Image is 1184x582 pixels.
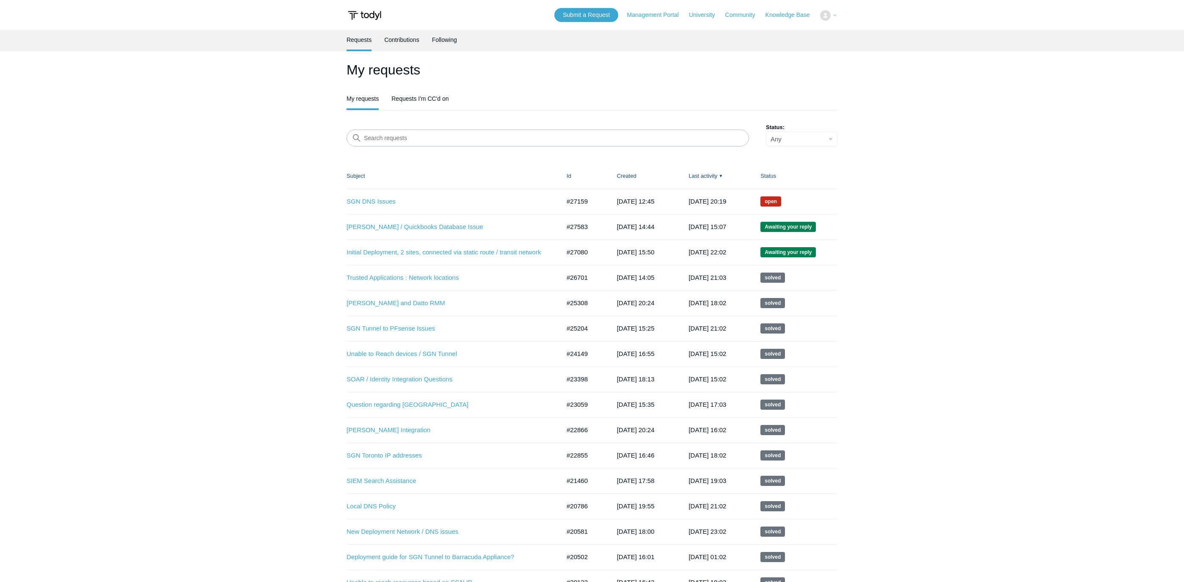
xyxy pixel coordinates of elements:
time: 2025-05-08T15:02:52+00:00 [688,350,726,357]
time: 2025-07-24T14:05:04+00:00 [617,274,655,281]
time: 2025-05-30T15:25:50+00:00 [617,325,655,332]
td: #27583 [558,214,609,240]
span: This request has been solved [760,552,785,562]
span: This request has been solved [760,501,785,511]
td: #25204 [558,316,609,341]
td: #20581 [558,519,609,544]
td: #21460 [558,468,609,494]
a: Management Portal [627,11,687,19]
a: [PERSON_NAME] / Quickbooks Database Issue [347,222,548,232]
time: 2024-11-19T17:58:12+00:00 [617,477,655,484]
td: #20786 [558,494,609,519]
time: 2025-08-06T15:50:11+00:00 [617,248,655,256]
a: Community [725,11,764,19]
span: This request has been solved [760,476,785,486]
a: Trusted Applications : Network locations [347,273,548,283]
a: Requests I'm CC'd on [391,89,449,108]
td: #22855 [558,443,609,468]
td: #23059 [558,392,609,417]
td: #25308 [558,290,609,316]
a: Last activity▼ [688,173,717,179]
span: This request has been solved [760,400,785,410]
time: 2025-08-21T14:44:34+00:00 [617,223,655,230]
a: University [689,11,723,19]
time: 2025-07-09T18:02:33+00:00 [688,299,726,306]
td: #26701 [558,265,609,290]
span: This request has been solved [760,425,785,435]
time: 2024-11-05T21:02:38+00:00 [688,502,726,510]
time: 2024-10-16T19:55:26+00:00 [617,502,655,510]
input: Search requests [347,130,749,146]
a: Following [432,30,457,50]
time: 2025-03-09T16:02:14+00:00 [688,426,726,433]
time: 2024-10-02T16:01:36+00:00 [617,553,655,560]
td: #27080 [558,240,609,265]
time: 2025-04-02T15:02:36+00:00 [688,375,726,383]
span: We are waiting for you to respond [760,247,816,257]
a: SIEM Search Assistance [347,476,548,486]
time: 2025-03-11T17:03:02+00:00 [688,401,726,408]
time: 2024-12-09T19:03:11+00:00 [688,477,726,484]
a: SGN Toronto IP addresses [347,451,548,461]
time: 2025-08-21T15:07:39+00:00 [688,223,726,230]
a: Submit a Request [554,8,618,22]
td: #27159 [558,189,609,214]
time: 2025-06-24T21:02:41+00:00 [688,325,726,332]
span: This request has been solved [760,323,785,334]
a: My requests [347,89,379,108]
a: New Deployment Network / DNS issues [347,527,548,537]
time: 2024-10-04T18:00:58+00:00 [617,528,655,535]
th: Id [558,163,609,189]
a: SOAR / Identity Integration Questions [347,375,548,384]
td: #22866 [558,417,609,443]
a: [PERSON_NAME] and Datto RMM [347,298,548,308]
a: Local DNS Policy [347,502,548,511]
a: Unable to Reach devices / SGN Tunnel [347,349,548,359]
time: 2025-02-27T18:02:35+00:00 [688,452,726,459]
a: Knowledge Base [765,11,818,19]
time: 2025-02-07T20:24:29+00:00 [617,426,655,433]
span: This request has been solved [760,273,785,283]
td: #23398 [558,367,609,392]
span: This request has been solved [760,527,785,537]
time: 2025-06-04T20:24:51+00:00 [617,299,655,306]
img: Todyl Support Center Help Center home page [347,8,383,23]
span: This request has been solved [760,450,785,461]
h1: My requests [347,60,837,80]
a: [PERSON_NAME] Integration [347,425,548,435]
span: We are waiting for you to respond [760,222,816,232]
td: #24149 [558,341,609,367]
time: 2025-08-05T21:03:01+00:00 [688,274,726,281]
label: Status: [766,123,837,132]
time: 2025-08-21T20:19:42+00:00 [688,198,726,205]
a: Question regarding [GEOGRAPHIC_DATA] [347,400,548,410]
time: 2024-11-04T23:02:11+00:00 [688,528,726,535]
span: This request has been solved [760,349,785,359]
a: Initial Deployment, 2 sites, connected via static route / transit network [347,248,548,257]
th: Status [752,163,837,189]
time: 2025-03-05T18:13:17+00:00 [617,375,655,383]
span: We are working on a response for you [760,196,781,207]
time: 2025-08-08T12:45:31+00:00 [617,198,655,205]
a: Created [617,173,636,179]
time: 2025-02-19T15:35:50+00:00 [617,401,655,408]
a: Contributions [384,30,419,50]
span: ▼ [719,173,723,179]
a: Deployment guide for SGN Tunnel to Barracuda Appliance? [347,552,548,562]
time: 2024-11-01T01:02:03+00:00 [688,553,726,560]
a: Requests [347,30,372,50]
time: 2025-08-18T22:02:46+00:00 [688,248,726,256]
td: #20502 [558,544,609,570]
span: This request has been solved [760,298,785,308]
a: SGN Tunnel to PFsense Issues [347,324,548,334]
span: This request has been solved [760,374,785,384]
a: SGN DNS Issues [347,197,548,207]
time: 2025-02-07T16:46:46+00:00 [617,452,655,459]
th: Subject [347,163,558,189]
time: 2025-04-09T16:55:50+00:00 [617,350,655,357]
